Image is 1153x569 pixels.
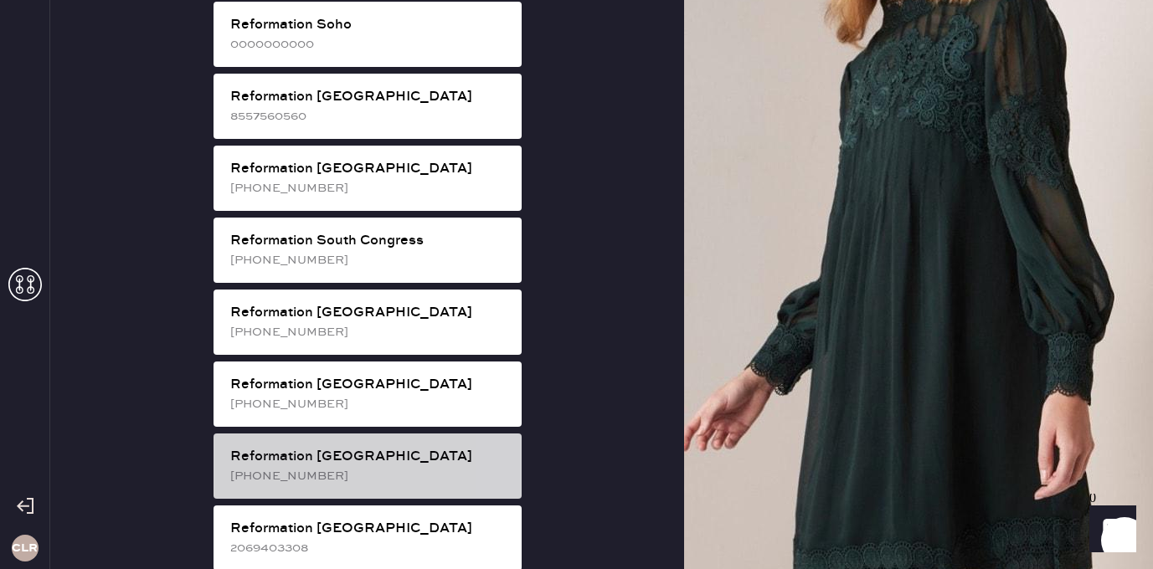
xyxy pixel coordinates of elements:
[230,35,508,54] div: 0000000000
[54,167,1096,187] div: Customer information
[230,87,508,107] div: Reformation [GEOGRAPHIC_DATA]
[150,315,1035,337] td: Button Down Top - Reformation - [PERSON_NAME] Top Black - Size: S
[54,121,1096,141] div: Order # 82301
[230,375,508,395] div: Reformation [GEOGRAPHIC_DATA]
[150,294,1035,315] td: Sleeved Top - Reformation - Rowan Crew Tee La Jolla Stripe - Size: S
[230,447,508,467] div: Reformation [GEOGRAPHIC_DATA]
[12,542,38,554] h3: CLR
[1035,315,1096,337] td: 1
[1073,494,1145,566] iframe: Front Chat
[230,303,508,323] div: Reformation [GEOGRAPHIC_DATA]
[230,323,508,341] div: [PHONE_NUMBER]
[54,294,150,315] td: 935355
[230,15,508,35] div: Reformation Soho
[230,159,508,179] div: Reformation [GEOGRAPHIC_DATA]
[230,179,508,197] div: [PHONE_NUMBER]
[1035,294,1096,315] td: 1
[230,251,508,269] div: [PHONE_NUMBER]
[54,315,150,337] td: 935337
[54,187,1096,247] div: # 88889 Jiajun [PERSON_NAME] [EMAIL_ADDRESS][DOMAIN_NAME]
[230,467,508,485] div: [PHONE_NUMBER]
[230,395,508,413] div: [PHONE_NUMBER]
[230,107,508,126] div: 8557560560
[1035,272,1096,294] th: QTY
[150,272,1035,294] th: Description
[230,231,508,251] div: Reformation South Congress
[54,272,150,294] th: ID
[230,519,508,539] div: Reformation [GEOGRAPHIC_DATA]
[54,101,1096,121] div: Packing list
[230,539,508,557] div: 2069403308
